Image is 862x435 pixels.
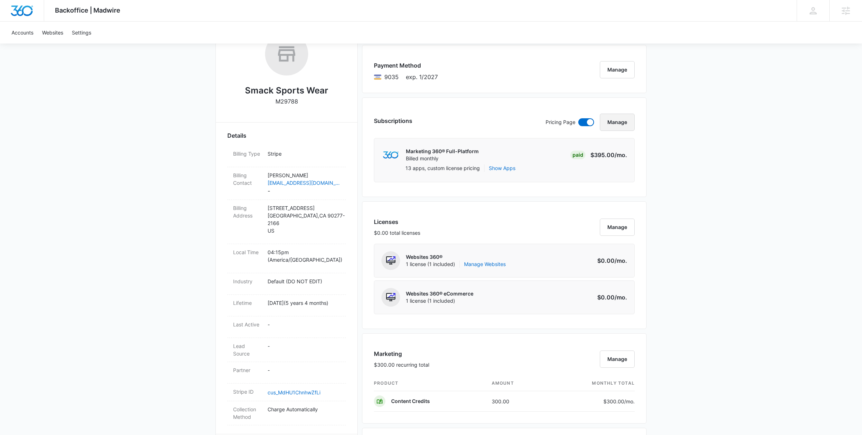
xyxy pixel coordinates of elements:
span: /mo. [615,294,627,301]
p: $0.00 total licenses [374,229,420,237]
div: Lifetime[DATE](5 years 4 months) [227,295,346,316]
dt: Partner [233,366,262,374]
p: Stripe [268,150,340,157]
p: Default (DO NOT EDIT) [268,278,340,285]
div: Lead Source- [227,338,346,362]
p: - [268,366,340,374]
img: marketing360Logo [383,151,398,159]
p: Charge Automatically [268,406,340,413]
td: 300.00 [486,391,547,412]
a: cus_MdHU1ChnhwZfLi [268,389,320,395]
p: [DATE] ( 5 years 4 months ) [268,299,340,307]
span: /mo. [624,398,635,404]
h3: Licenses [374,218,420,226]
span: /mo. [615,151,627,159]
div: Billing Address[STREET_ADDRESS][GEOGRAPHIC_DATA],CA 90277-2166US [227,200,346,244]
dt: Lead Source [233,342,262,357]
span: 1 license (1 included) [406,297,473,304]
dt: Billing Contact [233,171,262,187]
p: M29788 [275,97,298,106]
p: 04:15pm ( America/[GEOGRAPHIC_DATA] ) [268,248,340,264]
h3: Subscriptions [374,116,412,125]
h3: Marketing [374,349,429,358]
p: [STREET_ADDRESS] [GEOGRAPHIC_DATA] , CA 90277-2166 US [268,204,340,234]
button: Manage [600,61,635,78]
p: $300.00 recurring total [374,361,429,368]
button: Manage [600,114,635,131]
a: Manage Websites [464,261,506,268]
a: Settings [68,22,96,43]
div: Billing Contact[PERSON_NAME][EMAIL_ADDRESS][DOMAIN_NAME]- [227,167,346,200]
a: Accounts [7,22,38,43]
dt: Last Active [233,321,262,328]
div: IndustryDefault (DO NOT EDIT) [227,273,346,295]
dt: Local Time [233,248,262,256]
button: Show Apps [489,164,515,172]
p: $300.00 [601,398,635,405]
a: [EMAIL_ADDRESS][DOMAIN_NAME] [268,179,340,187]
th: amount [486,376,547,391]
p: - [268,342,340,350]
span: /mo. [615,257,627,264]
p: Billed monthly [406,155,479,162]
h2: Smack Sports Wear [245,84,328,97]
div: Billing TypeStripe [227,146,346,167]
dd: - [268,171,340,195]
p: $0.00 [593,293,627,302]
dt: Industry [233,278,262,285]
div: Collection MethodCharge Automatically [227,401,346,425]
span: Visa ending with [384,73,399,81]
p: Websites 360® [406,253,506,261]
p: - [268,321,340,328]
div: Last Active- [227,316,346,338]
th: monthly total [547,376,635,391]
p: Pricing Page [546,118,575,126]
p: 13 apps, custom license pricing [405,164,480,172]
div: Local Time04:15pm (America/[GEOGRAPHIC_DATA]) [227,244,346,273]
dt: Billing Address [233,204,262,219]
span: exp. 1/2027 [406,73,438,81]
div: Stripe IDcus_MdHU1ChnhwZfLi [227,384,346,401]
a: Websites [38,22,68,43]
div: Partner- [227,362,346,384]
p: [PERSON_NAME] [268,171,340,179]
p: $0.00 [593,256,627,265]
span: Details [227,131,246,140]
dt: Collection Method [233,406,262,421]
h3: Payment Method [374,61,438,70]
p: Marketing 360® Full-Platform [406,148,479,155]
span: Backoffice | Madwire [55,6,120,14]
dt: Lifetime [233,299,262,307]
span: 1 license (1 included) [406,261,506,268]
button: Manage [600,219,635,236]
dt: Billing Type [233,150,262,157]
div: Paid [570,151,585,159]
button: Manage [600,351,635,368]
p: $395.00 [590,151,627,159]
dt: Stripe ID [233,388,262,395]
th: product [374,376,486,391]
p: Content Credits [391,398,430,405]
p: Websites 360® eCommerce [406,290,473,297]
